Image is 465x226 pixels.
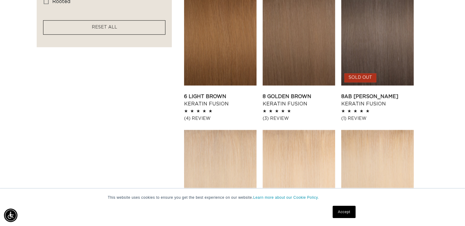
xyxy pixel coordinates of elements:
[108,195,357,200] p: This website uses cookies to ensure you get the best experience on our website.
[92,25,117,29] span: RESET ALL
[4,209,17,222] div: Accessibility Menu
[434,197,465,226] iframe: Chat Widget
[333,206,355,218] a: Accept
[263,93,335,107] a: 8 Golden Brown Keratin Fusion
[92,24,117,31] a: RESET ALL
[341,93,414,107] a: 8AB [PERSON_NAME] Keratin Fusion
[184,93,256,107] a: 6 Light Brown Keratin Fusion
[253,195,319,200] a: Learn more about our Cookie Policy.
